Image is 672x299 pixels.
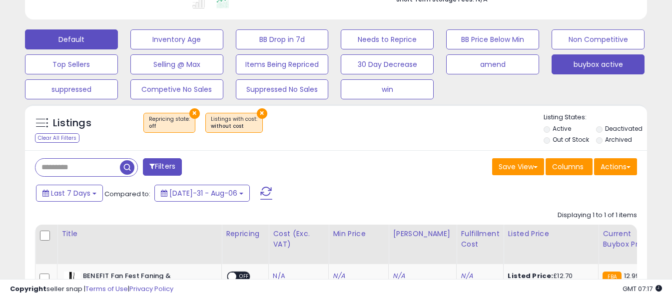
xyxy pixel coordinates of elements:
[594,158,637,175] button: Actions
[623,284,662,294] span: 2025-08-14 07:17 GMT
[257,108,267,119] button: ×
[104,189,150,199] span: Compared to:
[461,229,499,250] div: Fulfillment Cost
[552,162,584,172] span: Columns
[333,229,384,239] div: Min Price
[446,54,539,74] button: amend
[130,54,223,74] button: Selling @ Max
[605,124,643,133] label: Deactivated
[544,113,647,122] p: Listing States:
[553,135,589,144] label: Out of Stock
[130,79,223,99] button: Competive No Sales
[492,158,544,175] button: Save View
[211,115,257,130] span: Listings with cost :
[558,211,637,220] div: Displaying 1 to 1 of 1 items
[10,285,173,294] div: seller snap | |
[236,29,329,49] button: BB Drop in 7d
[341,29,434,49] button: Needs to Reprice
[149,115,190,130] span: Repricing state :
[36,185,103,202] button: Last 7 Days
[341,54,434,74] button: 30 Day Decrease
[10,284,46,294] strong: Copyright
[189,108,200,119] button: ×
[129,284,173,294] a: Privacy Policy
[211,123,257,130] div: without cost
[51,188,90,198] span: Last 7 Days
[605,135,632,144] label: Archived
[25,79,118,99] button: suppressed
[35,133,79,143] div: Clear All Filters
[273,229,324,250] div: Cost (Exc. VAT)
[53,116,91,130] h5: Listings
[393,229,452,239] div: [PERSON_NAME]
[61,229,217,239] div: Title
[553,124,571,133] label: Active
[341,79,434,99] button: win
[226,229,264,239] div: Repricing
[603,229,654,250] div: Current Buybox Price
[546,158,593,175] button: Columns
[130,29,223,49] button: Inventory Age
[149,123,190,130] div: off
[552,29,645,49] button: Non Competitive
[143,158,182,176] button: Filters
[85,284,128,294] a: Terms of Use
[552,54,645,74] button: buybox active
[236,79,329,99] button: Suppressed No Sales
[169,188,237,198] span: [DATE]-31 - Aug-06
[508,229,594,239] div: Listed Price
[154,185,250,202] button: [DATE]-31 - Aug-06
[236,54,329,74] button: Items Being Repriced
[25,29,118,49] button: Default
[446,29,539,49] button: BB Price Below Min
[25,54,118,74] button: Top Sellers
